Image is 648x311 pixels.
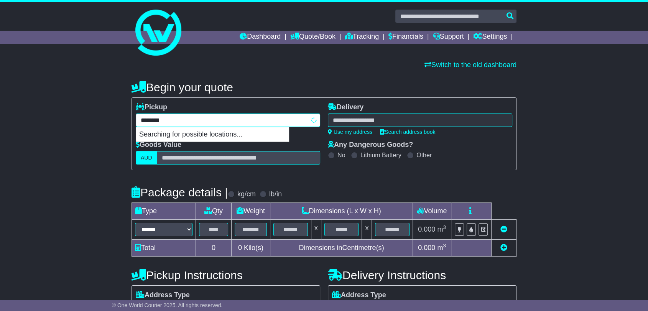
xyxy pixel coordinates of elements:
label: lb/in [269,190,282,199]
td: Qty [196,203,232,220]
label: kg/cm [237,190,256,199]
h4: Pickup Instructions [132,269,320,281]
label: AUD [136,151,157,165]
td: 0 [196,240,232,257]
span: 0.000 [418,225,435,233]
a: Tracking [345,31,379,44]
a: Dashboard [240,31,281,44]
td: Kilo(s) [232,240,270,257]
typeahead: Please provide city [136,114,320,127]
label: Address Type [332,291,386,299]
label: Delivery [328,103,363,112]
span: 0 [238,244,242,252]
td: x [311,220,321,240]
sup: 3 [443,243,446,248]
a: Use my address [328,129,372,135]
sup: 3 [443,224,446,230]
a: Settings [473,31,507,44]
td: Type [132,203,196,220]
span: 0.000 [418,244,435,252]
p: Searching for possible locations... [136,127,289,142]
span: © One World Courier 2025. All rights reserved. [112,302,223,308]
td: Dimensions (L x W x H) [270,203,413,220]
a: Financials [388,31,423,44]
label: Lithium Battery [360,151,401,159]
a: Support [433,31,464,44]
h4: Package details | [132,186,228,199]
td: Volume [413,203,451,220]
td: Weight [232,203,270,220]
h4: Delivery Instructions [328,269,516,281]
a: Quote/Book [290,31,336,44]
label: No [337,151,345,159]
label: Pickup [136,103,167,112]
a: Add new item [500,244,507,252]
label: Any Dangerous Goods? [328,141,413,149]
a: Remove this item [500,225,507,233]
label: Address Type [136,291,190,299]
td: Total [132,240,196,257]
span: m [437,225,446,233]
label: Goods Value [136,141,181,149]
span: m [437,244,446,252]
h4: Begin your quote [132,81,516,94]
td: Dimensions in Centimetre(s) [270,240,413,257]
a: Search address book [380,129,435,135]
td: x [362,220,372,240]
a: Switch to the old dashboard [424,61,516,69]
label: Other [416,151,432,159]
